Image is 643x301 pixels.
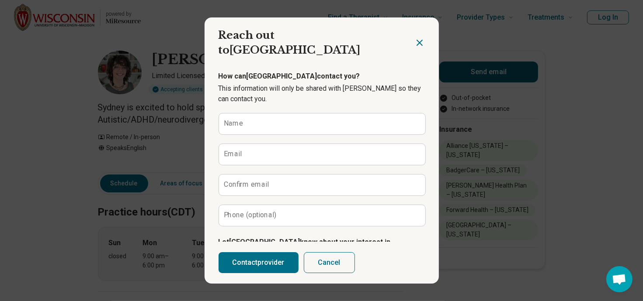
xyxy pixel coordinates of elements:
label: Confirm email [224,181,269,188]
p: How can [GEOGRAPHIC_DATA] contact you? [219,71,425,82]
p: Let [GEOGRAPHIC_DATA] know about your interest in their practice [219,237,425,258]
label: Email [224,150,242,157]
span: Reach out to [GEOGRAPHIC_DATA] [219,29,361,56]
button: Contactprovider [219,252,299,273]
button: Cancel [304,252,355,273]
label: Name [224,120,243,127]
button: Close dialog [414,38,425,48]
p: This information will only be shared with [PERSON_NAME] so they can contact you. [219,83,425,104]
label: Phone (optional) [224,212,277,219]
